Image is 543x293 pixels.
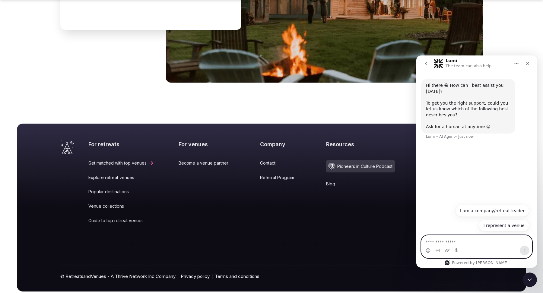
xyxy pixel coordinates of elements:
a: Contact [260,160,301,166]
a: Visit the homepage [60,140,74,154]
iframe: Intercom live chat [416,55,537,268]
a: Venue collections [88,203,154,209]
h2: For retreats [88,140,154,148]
a: Explore retreat venues [88,175,154,181]
a: Terms and conditions [215,273,259,279]
a: Blog [326,181,395,187]
a: Referral Program [260,175,301,181]
a: Get matched with top venues [88,160,154,166]
a: Privacy policy [181,273,210,279]
div: © RetreatsandVenues - A Thrive Network Inc Company [60,266,483,291]
a: Become a venue partner [179,160,236,166]
a: Popular destinations [88,189,154,195]
h2: For venues [179,140,236,148]
a: Guide to top retreat venues [88,218,154,224]
h2: Resources [326,140,395,148]
iframe: Intercom live chat [522,273,537,287]
a: Pioneers in Culture Podcast [326,160,395,172]
h2: Company [260,140,301,148]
